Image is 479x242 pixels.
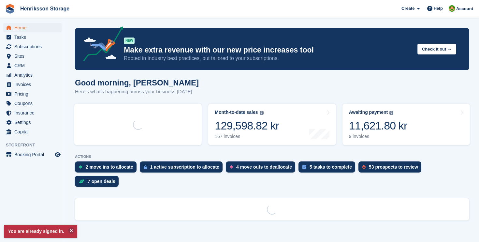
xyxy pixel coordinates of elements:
img: prospect-51fa495bee0391a8d652442698ab0144808aea92771e9ea1ae160a38d050c398.svg [362,165,366,169]
a: 7 open deals [75,176,122,190]
a: menu [3,42,62,51]
button: Check it out → [417,44,456,54]
a: 1 active subscription to allocate [140,161,226,176]
a: menu [3,108,62,117]
span: Subscriptions [14,42,53,51]
span: Settings [14,118,53,127]
a: menu [3,127,62,136]
div: 9 invoices [349,134,407,139]
a: 2 move ins to allocate [75,161,140,176]
span: Tasks [14,33,53,42]
div: 53 prospects to review [369,164,418,170]
span: Help [434,5,443,12]
span: Invoices [14,80,53,89]
p: Make extra revenue with our new price increases tool [124,45,412,55]
span: Pricing [14,89,53,98]
div: 1 active subscription to allocate [150,164,219,170]
a: menu [3,70,62,80]
div: 11,621.80 kr [349,119,407,132]
img: deal-1b604bf984904fb50ccaf53a9ad4b4a5d6e5aea283cecdc64d6e3604feb123c2.svg [79,179,84,184]
span: Booking Portal [14,150,53,159]
a: Awaiting payment 11,621.80 kr 9 invoices [342,104,470,145]
div: 129,598.82 kr [215,119,279,132]
a: menu [3,61,62,70]
p: ACTIONS [75,155,469,159]
span: Create [401,5,414,12]
p: Rooted in industry best practices, but tailored to your subscriptions. [124,55,412,62]
img: icon-info-grey-7440780725fd019a000dd9b08b2336e03edf1995a4989e88bcd33f0948082b44.svg [260,111,264,115]
img: task-75834270c22a3079a89374b754ae025e5fb1db73e45f91037f5363f120a921f8.svg [302,165,306,169]
a: menu [3,33,62,42]
img: Mikael Holmström [449,5,455,12]
div: 167 invoices [215,134,279,139]
span: CRM [14,61,53,70]
a: 53 prospects to review [358,161,425,176]
a: 5 tasks to complete [298,161,358,176]
div: 5 tasks to complete [310,164,352,170]
img: active_subscription_to_allocate_icon-d502201f5373d7db506a760aba3b589e785aa758c864c3986d89f69b8ff3... [144,165,147,169]
a: menu [3,52,62,61]
p: You are already signed in. [4,225,77,238]
span: Home [14,23,53,32]
span: Analytics [14,70,53,80]
a: menu [3,89,62,98]
h1: Good morning, [PERSON_NAME] [75,78,199,87]
a: menu [3,150,62,159]
span: Sites [14,52,53,61]
a: Month-to-date sales 129,598.82 kr 167 invoices [208,104,336,145]
div: Month-to-date sales [215,110,258,115]
img: price-adjustments-announcement-icon-8257ccfd72463d97f412b2fc003d46551f7dbcb40ab6d574587a9cd5c0d94... [78,26,123,64]
span: Storefront [6,142,65,148]
a: Henriksson Storage [18,3,72,14]
p: Here's what's happening across your business [DATE] [75,88,199,96]
div: 7 open deals [88,179,115,184]
div: Awaiting payment [349,110,388,115]
a: menu [3,99,62,108]
span: Capital [14,127,53,136]
span: Insurance [14,108,53,117]
a: Preview store [54,151,62,159]
a: menu [3,80,62,89]
div: 4 move outs to deallocate [236,164,292,170]
img: stora-icon-8386f47178a22dfd0bd8f6a31ec36ba5ce8667c1dd55bd0f319d3a0aa187defe.svg [5,4,15,14]
img: move_ins_to_allocate_icon-fdf77a2bb77ea45bf5b3d319d69a93e2d87916cf1d5bf7949dd705db3b84f3ca.svg [79,165,82,169]
img: icon-info-grey-7440780725fd019a000dd9b08b2336e03edf1995a4989e88bcd33f0948082b44.svg [389,111,393,115]
a: menu [3,118,62,127]
a: menu [3,23,62,32]
div: NEW [124,38,135,44]
div: 2 move ins to allocate [86,164,133,170]
img: move_outs_to_deallocate_icon-f764333ba52eb49d3ac5e1228854f67142a1ed5810a6f6cc68b1a99e826820c5.svg [230,165,233,169]
span: Coupons [14,99,53,108]
span: Account [456,6,473,12]
a: 4 move outs to deallocate [226,161,298,176]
